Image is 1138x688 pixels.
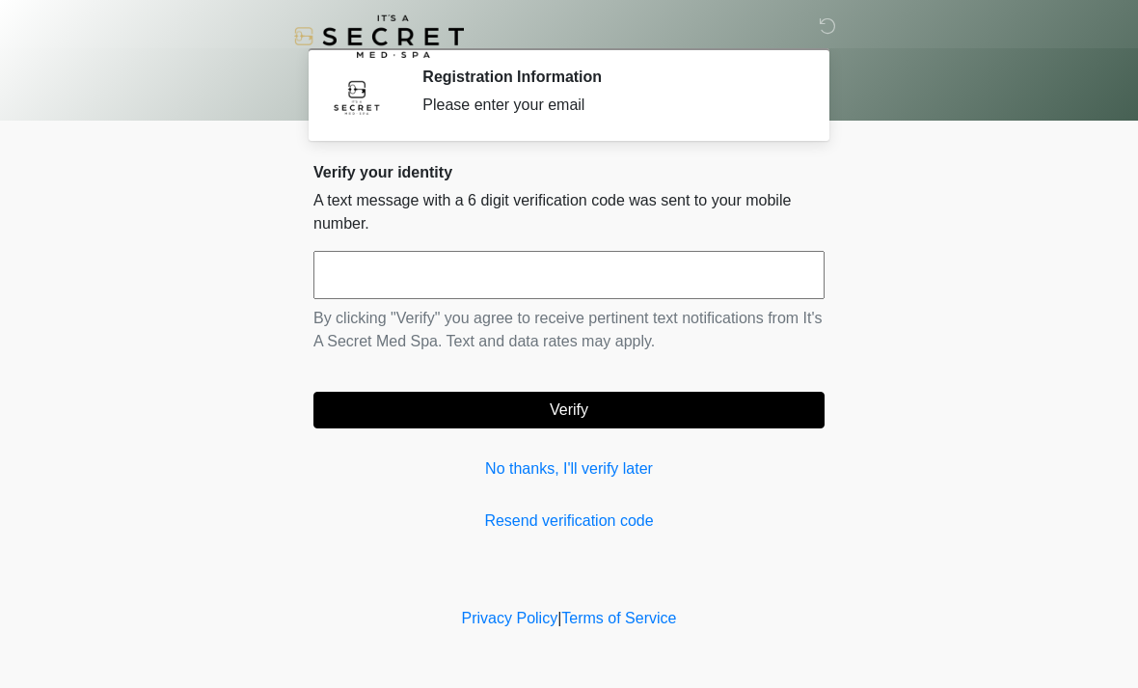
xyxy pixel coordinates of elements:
[328,68,386,125] img: Agent Avatar
[313,392,825,428] button: Verify
[313,457,825,481] a: No thanks, I'll verify later
[313,163,825,181] h2: Verify your identity
[313,307,825,353] p: By clicking "Verify" you agree to receive pertinent text notifications from It's A Secret Med Spa...
[462,610,558,626] a: Privacy Policy
[557,610,561,626] a: |
[422,68,796,86] h2: Registration Information
[422,94,796,117] div: Please enter your email
[313,189,825,235] p: A text message with a 6 digit verification code was sent to your mobile number.
[294,14,464,58] img: It's A Secret Med Spa Logo
[313,509,825,533] a: Resend verification code
[561,610,676,626] a: Terms of Service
